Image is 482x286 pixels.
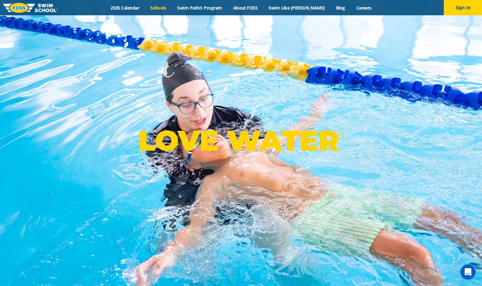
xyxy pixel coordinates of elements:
[350,5,377,11] a: Careers
[339,130,344,138] sup: ®
[227,5,263,11] a: About FOSS
[172,5,227,11] a: Swim Path® Program
[105,5,145,11] a: 2025 Calendar
[330,5,350,11] a: Blog
[263,5,331,11] a: Swim Like [PERSON_NAME]
[3,3,58,13] img: FOSS Swim School Logo
[145,5,172,11] a: Schools
[460,264,476,280] iframe: Intercom live chat
[138,124,344,158] p: LOVE WATER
